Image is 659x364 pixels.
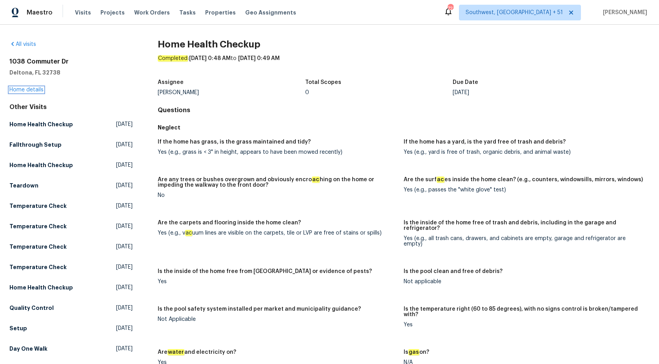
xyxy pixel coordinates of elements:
em: water [167,349,184,355]
div: Yes (e.g., passes the "white glove" test) [404,187,643,193]
span: Maestro [27,9,53,16]
a: Temperature Check[DATE] [9,240,133,254]
span: [DATE] [116,284,133,291]
h5: Temperature Check [9,222,67,230]
h5: Total Scopes [305,80,341,85]
h5: Is the pool clean and free of debris? [404,269,502,274]
span: [DATE] [116,243,133,251]
span: [DATE] [116,161,133,169]
div: Not Applicable [158,317,397,322]
span: [DATE] [116,202,133,210]
div: Yes [158,279,397,284]
h5: Setup [9,324,27,332]
a: Day One Walk[DATE] [9,342,133,356]
a: Temperature Check[DATE] [9,219,133,233]
em: ac [185,230,192,236]
a: Quality Control[DATE] [9,301,133,315]
a: Temperature Check[DATE] [9,260,133,274]
h5: Temperature Check [9,263,67,271]
h5: Home Health Checkup [9,284,73,291]
em: Completed [158,55,188,62]
h5: Are the carpets and flooring inside the home clean? [158,220,301,226]
a: Setup[DATE] [9,321,133,335]
h2: 1038 Commuter Dr [9,58,133,66]
h5: Is on? [404,349,429,355]
h5: Are the surf es inside the home clean? (e.g., counters, windowsills, mirrors, windows) [404,177,643,182]
span: [DATE] [116,222,133,230]
h5: Are and electricity on? [158,349,236,355]
a: Fallthrough Setup[DATE] [9,138,133,152]
span: Geo Assignments [245,9,296,16]
span: [DATE] [116,345,133,353]
a: Home Health Checkup[DATE] [9,280,133,295]
div: Other Visits [9,103,133,111]
div: [PERSON_NAME] [158,90,305,95]
h5: Day One Walk [9,345,47,353]
h4: Questions [158,106,650,114]
h5: Due Date [453,80,478,85]
h5: Home Health Checkup [9,120,73,128]
h5: If the home has grass, is the grass maintained and tidy? [158,139,311,145]
div: 0 [305,90,453,95]
h5: Is the inside of the home free from [GEOGRAPHIC_DATA] or evidence of pests? [158,269,372,274]
h5: Temperature Check [9,202,67,210]
h5: Is the pool safety system installed per market and municipality guidance? [158,306,361,312]
div: : to [158,55,650,75]
span: [DATE] [116,182,133,189]
h5: Deltona, FL 32738 [9,69,133,76]
em: ac [437,177,444,183]
h5: Is the inside of the home free of trash and debris, including in the garage and refrigerator? [404,220,643,231]
div: 723 [448,5,453,13]
em: ac [312,177,320,183]
span: Visits [75,9,91,16]
h5: Quality Control [9,304,54,312]
span: [DATE] [116,263,133,271]
div: Yes (e.g., yard is free of trash, organic debris, and animal waste) [404,149,643,155]
h5: Teardown [9,182,38,189]
span: [PERSON_NAME] [600,9,647,16]
div: [DATE] [453,90,600,95]
span: Tasks [179,10,196,15]
span: [DATE] [116,120,133,128]
div: Not applicable [404,279,643,284]
h5: Temperature Check [9,243,67,251]
div: Yes (e.g., grass is < 3" in height, appears to have been mowed recently) [158,149,397,155]
span: [DATE] 0:48 AM [189,56,231,61]
span: [DATE] [116,324,133,332]
h5: Neglect [158,124,650,131]
div: No [158,193,397,198]
h5: Is the temperature right (60 to 85 degrees), with no signs control is broken/tampered with? [404,306,643,317]
a: Temperature Check[DATE] [9,199,133,213]
span: Southwest, [GEOGRAPHIC_DATA] + 51 [466,9,563,16]
span: Work Orders [134,9,170,16]
h5: Assignee [158,80,184,85]
a: All visits [9,42,36,47]
em: gas [408,349,419,355]
h5: Fallthrough Setup [9,141,62,149]
div: Yes (e.g., all trash cans, drawers, and cabinets are empty, garage and refrigerator are empty) [404,236,643,247]
a: Home Health Checkup[DATE] [9,117,133,131]
h5: Home Health Checkup [9,161,73,169]
span: [DATE] 0:49 AM [238,56,280,61]
div: Yes [404,322,643,328]
div: Yes (e.g., v uum lines are visible on the carpets, tile or LVP are free of stains or spills) [158,230,397,236]
a: Home details [9,87,44,93]
h5: If the home has a yard, is the yard free of trash and debris? [404,139,566,145]
span: [DATE] [116,141,133,149]
h2: Home Health Checkup [158,40,650,48]
h5: Are any trees or bushes overgrown and obviously encro hing on the home or impeding the walkway to... [158,177,397,188]
span: Projects [100,9,125,16]
span: [DATE] [116,304,133,312]
span: Properties [205,9,236,16]
a: Home Health Checkup[DATE] [9,158,133,172]
a: Teardown[DATE] [9,178,133,193]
